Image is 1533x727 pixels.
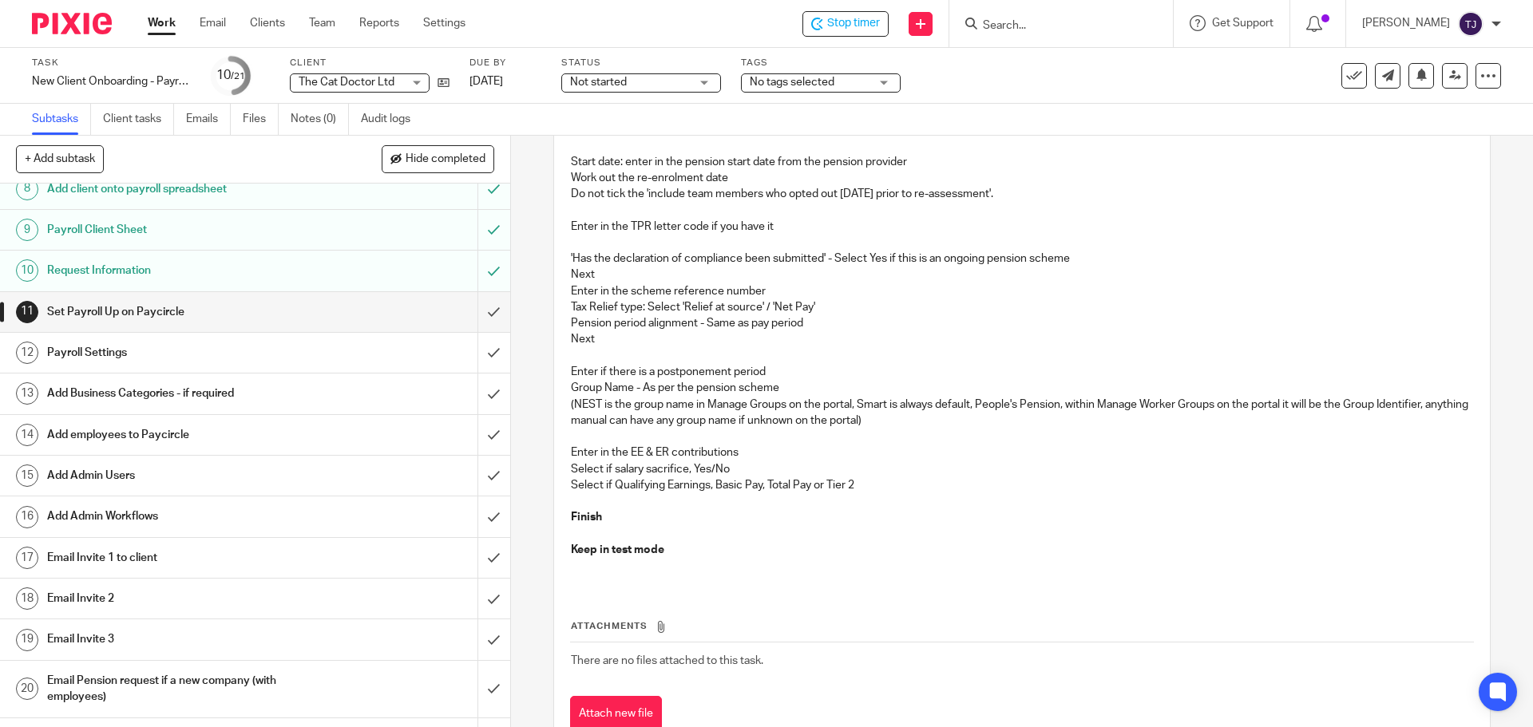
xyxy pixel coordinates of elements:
[571,461,1472,477] p: Select if salary sacrifice, Yes/No
[186,104,231,135] a: Emails
[469,76,503,87] span: [DATE]
[1362,15,1450,31] p: [PERSON_NAME]
[47,587,323,610] h1: Email Invite 2
[47,341,323,365] h1: Payroll Settings
[423,15,465,31] a: Settings
[571,154,1472,170] p: Start date: enter in the pension start date from the pension provider
[571,283,1472,299] p: Enter in the scheme reference number
[571,655,763,666] span: There are no files attached to this task.
[16,259,38,282] div: 10
[47,300,323,324] h1: Set Payroll Up on Paycircle
[571,331,1472,347] p: Next
[47,627,323,651] h1: Email Invite 3
[571,512,602,523] strong: Finish
[16,587,38,610] div: 18
[291,104,349,135] a: Notes (0)
[571,622,648,630] span: Attachments
[200,15,226,31] a: Email
[571,397,1472,429] p: (NEST is the group name in Manage Groups on the portal, Smart is always default, People's Pension...
[148,15,176,31] a: Work
[571,315,1472,331] p: Pension period alignment - Same as pay period
[47,464,323,488] h1: Add Admin Users
[16,678,38,700] div: 20
[47,423,323,447] h1: Add employees to Paycircle
[47,259,323,283] h1: Request Information
[571,299,1472,315] p: Tax Relief type: Select 'Relief at source' / 'Net Pay'
[16,424,38,446] div: 14
[250,15,285,31] a: Clients
[231,72,245,81] small: /21
[361,104,422,135] a: Audit logs
[16,382,38,405] div: 13
[16,301,38,323] div: 11
[981,19,1125,34] input: Search
[469,57,541,69] label: Due by
[750,77,834,88] span: No tags selected
[741,57,901,69] label: Tags
[309,15,335,31] a: Team
[47,504,323,528] h1: Add Admin Workflows
[802,11,889,37] div: The Cat Doctor Ltd - New Client Onboarding - Payroll Paycircle
[32,104,91,135] a: Subtasks
[47,669,323,709] h1: Email Pension request if a new company (with employees)
[299,77,394,88] span: The Cat Doctor Ltd
[243,104,279,135] a: Files
[382,145,494,172] button: Hide completed
[16,145,104,172] button: + Add subtask
[571,544,664,555] strong: Keep in test mode
[561,57,721,69] label: Status
[47,546,323,570] h1: Email Invite 1 to client
[16,629,38,651] div: 19
[1212,18,1274,29] span: Get Support
[32,13,112,34] img: Pixie
[16,547,38,569] div: 17
[571,186,1472,202] p: Do not tick the 'include team members who opted out [DATE] prior to re-assessment'.
[47,218,323,242] h1: Payroll Client Sheet
[571,267,1472,283] p: Next
[359,15,399,31] a: Reports
[16,506,38,528] div: 16
[16,342,38,364] div: 12
[571,380,1472,396] p: Group Name - As per the pension scheme
[827,15,880,32] span: Stop timer
[570,77,627,88] span: Not started
[571,364,1472,380] p: Enter if there is a postponement period
[290,57,450,69] label: Client
[32,73,192,89] div: New Client Onboarding - Payroll Paycircle
[571,219,1472,235] p: Enter in the TPR letter code if you have it
[571,477,1472,493] p: Select if Qualifying Earnings, Basic Pay, Total Pay or Tier 2
[571,444,1472,460] p: Enter in the EE & ER contributions
[16,464,38,487] div: 15
[571,251,1472,267] p: 'Has the declaration of compliance been submitted' - Select Yes if this is an ongoing pension scheme
[103,104,174,135] a: Client tasks
[16,178,38,200] div: 8
[571,170,1472,186] p: Work out the re-enrolment date
[47,381,323,405] h1: Add Business Categories - if required
[16,219,38,241] div: 9
[47,177,323,201] h1: Add client onto payroll spreadsheet
[406,153,485,166] span: Hide completed
[216,66,245,85] div: 10
[32,57,192,69] label: Task
[1458,11,1483,37] img: svg%3E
